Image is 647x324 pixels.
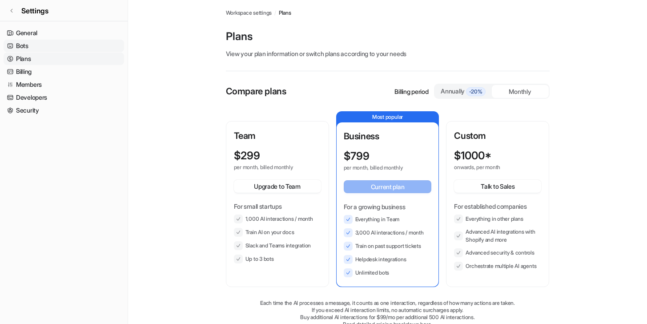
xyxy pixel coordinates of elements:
p: $ 799 [344,150,370,162]
p: For small startups [234,202,321,211]
p: Business [344,130,432,143]
a: General [4,27,124,39]
p: If you exceed AI interaction limits, no automatic surcharges apply. [226,307,550,314]
li: Helpdesk integrations [344,255,432,264]
li: Orchestrate multiple AI agents [454,262,541,271]
a: Bots [4,40,124,52]
li: Everything in other plans [454,215,541,223]
p: Plans [226,29,550,44]
p: View your plan information or switch plans according to your needs [226,49,550,58]
a: Billing [4,65,124,78]
p: per month, billed monthly [344,164,416,171]
li: Train on past support tickets [344,242,432,251]
a: Workspace settings [226,9,272,17]
span: -20% [466,87,486,96]
a: Plans [4,53,124,65]
li: 3,000 AI interactions / month [344,228,432,237]
p: onwards, per month [454,164,525,171]
p: For established companies [454,202,541,211]
li: Advanced AI integrations with Shopify and more [454,228,541,244]
li: Advanced security & controls [454,248,541,257]
p: per month, billed monthly [234,164,305,171]
li: Slack and Teams integration [234,241,321,250]
li: Up to 3 bots [234,255,321,263]
a: Developers [4,91,124,104]
p: Custom [454,129,541,142]
p: Each time the AI processes a message, it counts as one interaction, regardless of how many action... [226,300,550,307]
span: / [274,9,276,17]
p: Team [234,129,321,142]
button: Current plan [344,180,432,193]
a: Security [4,104,124,117]
p: $ 299 [234,150,260,162]
p: For a growing business [344,202,432,211]
p: Buy additional AI interactions for $99/mo per additional 500 AI interactions. [226,314,550,321]
button: Upgrade to Team [234,180,321,193]
a: Plans [279,9,291,17]
p: Compare plans [226,85,286,98]
li: 1,000 AI interactions / month [234,215,321,223]
p: Most popular [337,112,439,122]
p: Billing period [394,87,428,96]
p: $ 1000* [454,150,491,162]
a: Members [4,78,124,91]
button: Talk to Sales [454,180,541,193]
div: Monthly [492,85,549,98]
div: Annually [438,86,488,96]
li: Unlimited bots [344,268,432,277]
li: Everything in Team [344,215,432,224]
li: Train AI on your docs [234,228,321,237]
span: Settings [21,5,48,16]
